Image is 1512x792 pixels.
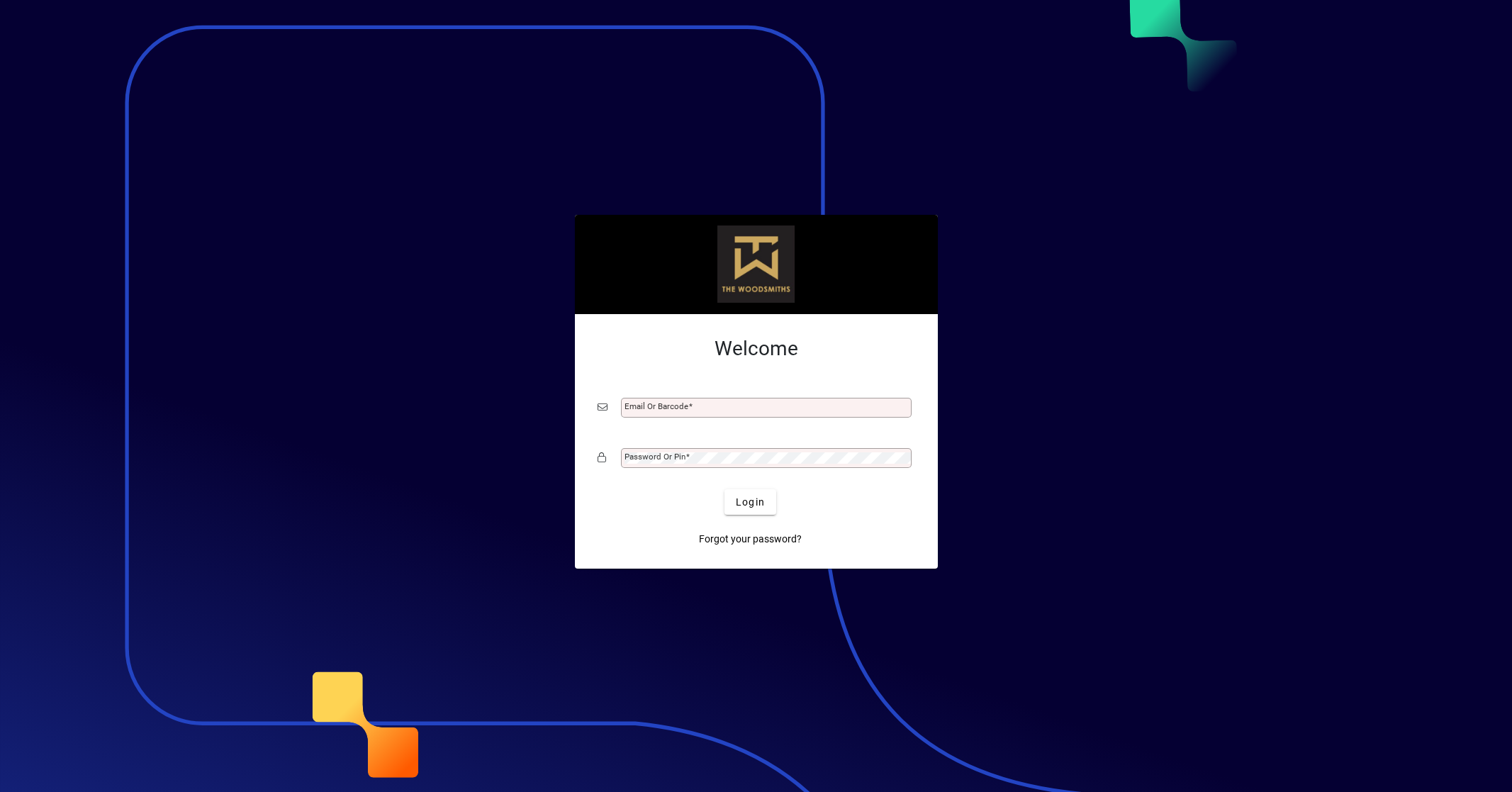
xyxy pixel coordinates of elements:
a: Forgot your password? [693,526,807,552]
span: Forgot your password? [699,532,802,547]
mat-label: Password or Pin [625,452,685,462]
span: Login [736,495,765,510]
mat-label: Email or Barcode [625,401,688,411]
button: Login [724,489,776,515]
h2: Welcome [598,337,915,361]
